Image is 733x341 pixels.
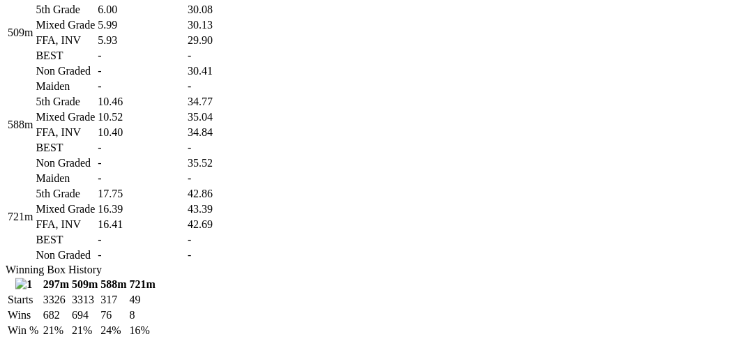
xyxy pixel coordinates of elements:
[187,33,260,47] td: 29.90
[187,3,260,17] td: 30.08
[35,172,96,185] td: Maiden
[187,79,260,93] td: -
[97,110,186,124] td: 10.52
[35,248,96,262] td: Non Graded
[97,187,186,201] td: 17.75
[187,49,260,63] td: -
[43,324,70,338] td: 21%
[35,126,96,139] td: FFA, INV
[129,278,156,291] th: 721m
[35,33,96,47] td: FFA, INV
[187,110,260,124] td: 35.04
[97,18,186,32] td: 5.99
[7,324,41,338] td: Win %
[97,248,186,262] td: -
[35,141,96,155] td: BEST
[187,202,260,216] td: 43.39
[43,293,70,307] td: 3326
[100,324,127,338] td: 24%
[35,218,96,232] td: FFA, INV
[35,95,96,109] td: 5th Grade
[35,3,96,17] td: 5th Grade
[6,264,727,276] div: Winning Box History
[97,218,186,232] td: 16.41
[43,278,70,291] th: 297m
[187,18,260,32] td: 30.13
[129,308,156,322] td: 8
[35,18,96,32] td: Mixed Grade
[187,233,260,247] td: -
[100,278,127,291] th: 588m
[97,156,186,170] td: -
[187,172,260,185] td: -
[187,141,260,155] td: -
[97,49,186,63] td: -
[7,79,33,170] td: 588m
[35,187,96,201] td: 5th Grade
[97,172,186,185] td: -
[7,172,33,262] td: 721m
[35,79,96,93] td: Maiden
[187,187,260,201] td: 42.86
[187,248,260,262] td: -
[97,95,186,109] td: 10.46
[187,95,260,109] td: 34.77
[71,278,98,291] th: 509m
[187,156,260,170] td: 35.52
[97,64,186,78] td: -
[97,33,186,47] td: 5.93
[187,64,260,78] td: 30.41
[71,324,98,338] td: 21%
[7,308,41,322] td: Wins
[97,3,186,17] td: 6.00
[97,126,186,139] td: 10.40
[15,278,32,291] img: 1
[35,49,96,63] td: BEST
[97,141,186,155] td: -
[187,126,260,139] td: 34.84
[35,156,96,170] td: Non Graded
[35,110,96,124] td: Mixed Grade
[35,233,96,247] td: BEST
[35,64,96,78] td: Non Graded
[43,308,70,322] td: 682
[97,79,186,93] td: -
[100,293,127,307] td: 317
[129,324,156,338] td: 16%
[35,202,96,216] td: Mixed Grade
[100,308,127,322] td: 76
[7,293,41,307] td: Starts
[97,202,186,216] td: 16.39
[187,218,260,232] td: 42.69
[71,293,98,307] td: 3313
[71,308,98,322] td: 694
[129,293,156,307] td: 49
[97,233,186,247] td: -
